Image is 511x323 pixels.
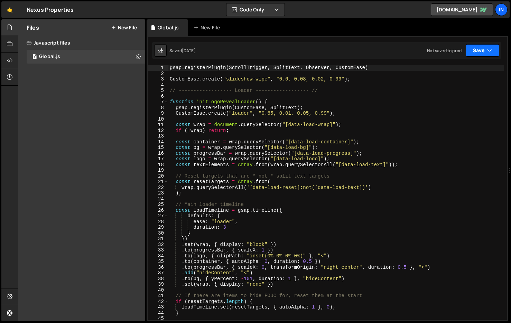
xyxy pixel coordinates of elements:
button: New File [111,25,137,30]
div: 19 [148,168,168,173]
div: 22 [148,185,168,191]
span: 1 [32,55,37,60]
div: 25 [148,202,168,208]
div: Global.js [39,54,60,60]
div: 38 [148,276,168,282]
div: 24 [148,196,168,202]
div: 7 [148,99,168,105]
div: 36 [148,265,168,270]
div: 41 [148,293,168,299]
div: Global.js [158,24,179,31]
a: 🤙 [1,1,18,18]
div: 26 [148,208,168,213]
div: 6 [148,94,168,99]
div: Javascript files [18,36,145,50]
div: 31 [148,236,168,242]
div: 13 [148,133,168,139]
div: 42 [148,299,168,305]
div: 44 [148,310,168,316]
h2: Files [27,24,39,31]
div: 2 [148,71,168,77]
div: [DATE] [182,48,196,54]
div: Nexus Properties [27,6,74,14]
div: 12 [148,128,168,134]
div: Saved [169,48,196,54]
div: 27 [148,213,168,219]
div: 40 [148,287,168,293]
div: 23 [148,190,168,196]
div: 32 [148,242,168,248]
div: Not saved to prod [427,48,462,54]
div: 29 [148,225,168,230]
div: 17042/46860.js [27,50,145,64]
button: Save [466,44,499,57]
div: New File [194,24,223,31]
div: 45 [148,316,168,322]
div: 4 [148,82,168,88]
div: 20 [148,173,168,179]
div: 39 [148,282,168,287]
div: 33 [148,247,168,253]
button: Code Only [226,3,285,16]
div: 8 [148,105,168,111]
div: 37 [148,270,168,276]
div: 21 [148,179,168,185]
div: 35 [148,259,168,265]
div: 11 [148,122,168,128]
div: 1 [148,65,168,71]
div: 18 [148,162,168,168]
div: 28 [148,219,168,225]
div: 9 [148,111,168,116]
div: 15 [148,145,168,151]
div: 10 [148,116,168,122]
a: In [495,3,508,16]
a: [DOMAIN_NAME] [431,3,493,16]
div: 17 [148,156,168,162]
div: 5 [148,88,168,94]
div: 16 [148,151,168,156]
div: 3 [148,76,168,82]
div: 34 [148,253,168,259]
div: 30 [148,230,168,236]
div: 43 [148,304,168,310]
div: 14 [148,139,168,145]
